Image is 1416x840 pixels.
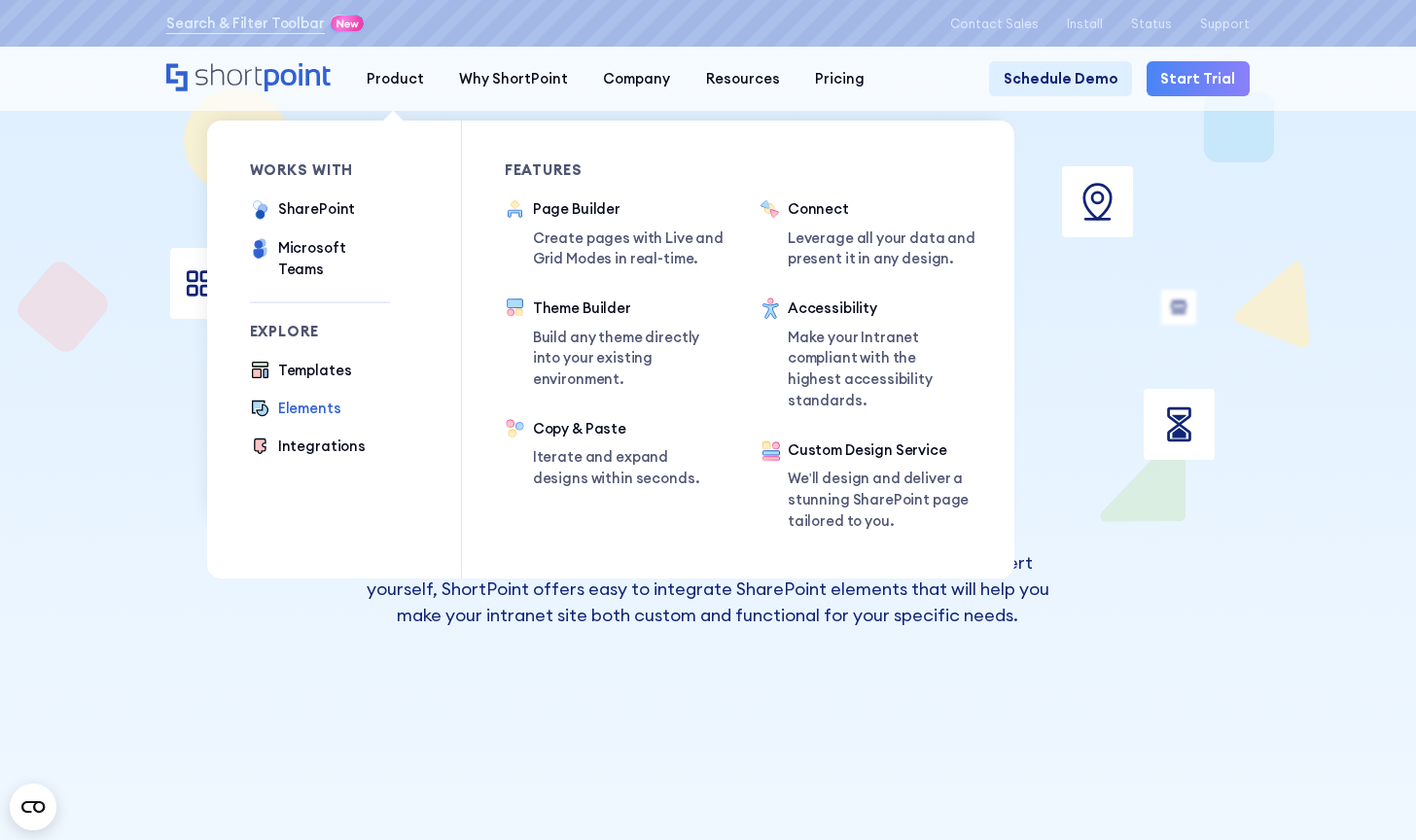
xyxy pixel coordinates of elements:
a: Start Trial [1147,61,1250,96]
a: SharePoint [250,198,356,223]
a: Install [1067,17,1103,31]
a: Resources [689,61,797,96]
a: Microsoft Teams [250,237,391,280]
div: Elements [278,398,341,419]
a: Support [1200,17,1250,31]
a: Why ShortPoint [442,61,585,96]
p: Leverage all your data and present it in any design. [788,227,982,270]
div: Custom Design Service [788,439,972,461]
a: Copy & PasteIterate and expand designs within seconds. [505,418,717,489]
a: Status [1131,17,1172,31]
div: Page Builder [533,198,727,220]
p: Make your Intranet compliant with the highest accessibility standards. [788,327,972,411]
p: Whether you're looking for a SharePoint designer or want to become an expert yourself, ShortPoint... [358,549,1059,629]
div: Explore [250,325,391,339]
p: Build any theme directly into your existing environment. [533,327,717,391]
a: Elements [250,398,341,421]
div: Resources [706,68,780,89]
a: Theme BuilderBuild any theme directly into your existing environment. [505,297,717,390]
div: Why ShortPoint [459,68,568,89]
a: Search & Filter Toolbar [166,13,325,34]
a: ConnectLeverage all your data and present it in any design. [760,198,982,269]
p: Iterate and expand designs within seconds. [533,446,717,489]
div: Pricing [815,68,865,89]
div: Copy & Paste [533,418,717,439]
div: SharePoint [278,198,356,220]
a: Contact Sales [950,17,1039,31]
div: Integrations [278,436,366,457]
button: Open CMP widget [10,784,56,830]
div: Features [505,163,717,178]
a: AccessibilityMake your Intranet compliant with the highest accessibility standards. [760,297,972,410]
div: Accessibility [788,297,972,319]
a: Product [349,61,442,96]
a: Pricing [797,61,882,96]
a: Home [166,63,331,94]
a: Schedule Demo [989,61,1132,96]
div: Company [603,68,670,89]
p: We’ll design and deliver a stunning SharePoint page tailored to you. [788,468,972,532]
a: Custom Design ServiceWe’ll design and deliver a stunning SharePoint page tailored to you. [760,439,972,536]
div: Templates [278,360,352,381]
a: Page BuilderCreate pages with Live and Grid Modes in real-time. [505,198,727,269]
div: Microsoft Teams [278,237,391,280]
div: works with [250,163,391,178]
a: Integrations [250,436,366,459]
div: Product [367,68,424,89]
div: Widget pro chat [1319,747,1416,840]
a: Company [585,61,688,96]
div: Theme Builder [533,297,717,319]
a: Templates [250,360,352,383]
div: Connect [788,198,982,220]
p: Create pages with Live and Grid Modes in real-time. [533,227,727,270]
iframe: Chat Widget [1319,747,1416,840]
